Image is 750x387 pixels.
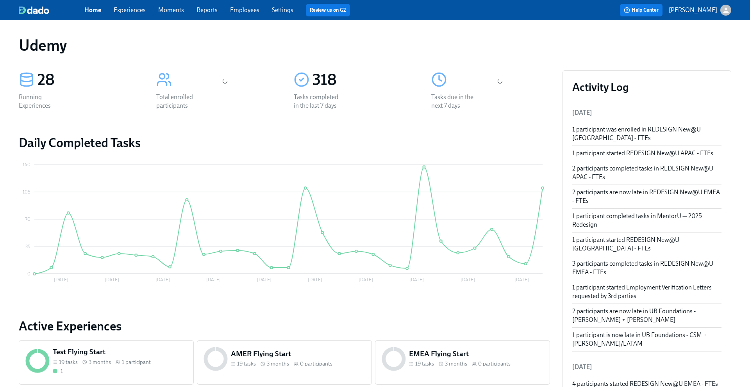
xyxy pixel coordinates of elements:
[25,217,30,222] tspan: 70
[267,360,289,367] span: 3 months
[25,244,30,249] tspan: 35
[158,6,184,14] a: Moments
[572,149,721,158] div: 1 participant started REDESIGN New@U APAC - FTEs
[89,359,111,366] span: 3 months
[300,360,332,367] span: 0 participants
[624,6,659,14] span: Help Center
[572,125,721,142] div: 1 participant was enrolled in REDESIGN New@U [GEOGRAPHIC_DATA] - FTEs
[572,358,721,376] li: [DATE]
[230,6,259,14] a: Employees
[572,259,721,277] div: 3 participants completed tasks in REDESIGN New@U EMEA - FTEs
[431,93,481,110] div: Tasks due in the next 7 days
[59,359,78,366] span: 19 tasks
[572,283,721,300] div: 1 participant started Employment Verification Letters requested by 3rd parties
[409,349,543,359] h5: EMEA Flying Start
[572,212,721,229] div: 1 participant completed tasks in MentorU — 2025 Redesign
[409,277,424,282] tspan: [DATE]
[272,6,293,14] a: Settings
[359,277,373,282] tspan: [DATE]
[54,277,68,282] tspan: [DATE]
[53,367,63,375] div: Completed all due tasks
[478,360,511,367] span: 0 participants
[572,164,721,181] div: 2 participants completed tasks in REDESIGN New@U APAC - FTEs
[310,6,346,14] a: Review us on G2
[669,6,717,14] p: [PERSON_NAME]
[19,36,67,55] h1: Udemy
[61,367,63,375] div: 1
[572,331,721,348] div: 1 participant is now late in UB Foundations - CSM + [PERSON_NAME]/LATAM
[37,70,137,90] div: 28
[312,70,412,90] div: 318
[294,93,344,110] div: Tasks completed in the last 7 days
[461,277,475,282] tspan: [DATE]
[84,6,101,14] a: Home
[415,360,434,367] span: 19 tasks
[196,6,218,14] a: Reports
[105,277,119,282] tspan: [DATE]
[572,236,721,253] div: 1 participant started REDESIGN New@U [GEOGRAPHIC_DATA] - FTEs
[197,340,372,385] a: AMER Flying Start19 tasks 3 months0 participants
[156,93,206,110] div: Total enrolled participants
[23,189,30,195] tspan: 105
[514,277,529,282] tspan: [DATE]
[620,4,662,16] button: Help Center
[53,347,187,357] h5: Test Flying Start
[19,93,69,110] div: Running Experiences
[257,277,271,282] tspan: [DATE]
[306,4,350,16] button: Review us on G2
[19,318,550,334] a: Active Experiences
[308,277,322,282] tspan: [DATE]
[19,6,84,14] a: dado
[19,340,194,385] a: Test Flying Start19 tasks 3 months1 participant1
[572,109,592,116] span: [DATE]
[122,359,151,366] span: 1 participant
[19,6,49,14] img: dado
[572,307,721,324] div: 2 participants are now late in UB Foundations - [PERSON_NAME] + [PERSON_NAME]
[27,271,30,277] tspan: 0
[237,360,256,367] span: 19 tasks
[445,360,467,367] span: 3 months
[572,80,721,94] h3: Activity Log
[23,162,30,167] tspan: 140
[231,349,365,359] h5: AMER Flying Start
[669,5,731,16] button: [PERSON_NAME]
[572,188,721,205] div: 2 participants are now late in REDESIGN New@U EMEA - FTEs
[114,6,146,14] a: Experiences
[155,277,170,282] tspan: [DATE]
[375,340,550,385] a: EMEA Flying Start19 tasks 3 months0 participants
[19,135,550,151] h2: Daily Completed Tasks
[206,277,221,282] tspan: [DATE]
